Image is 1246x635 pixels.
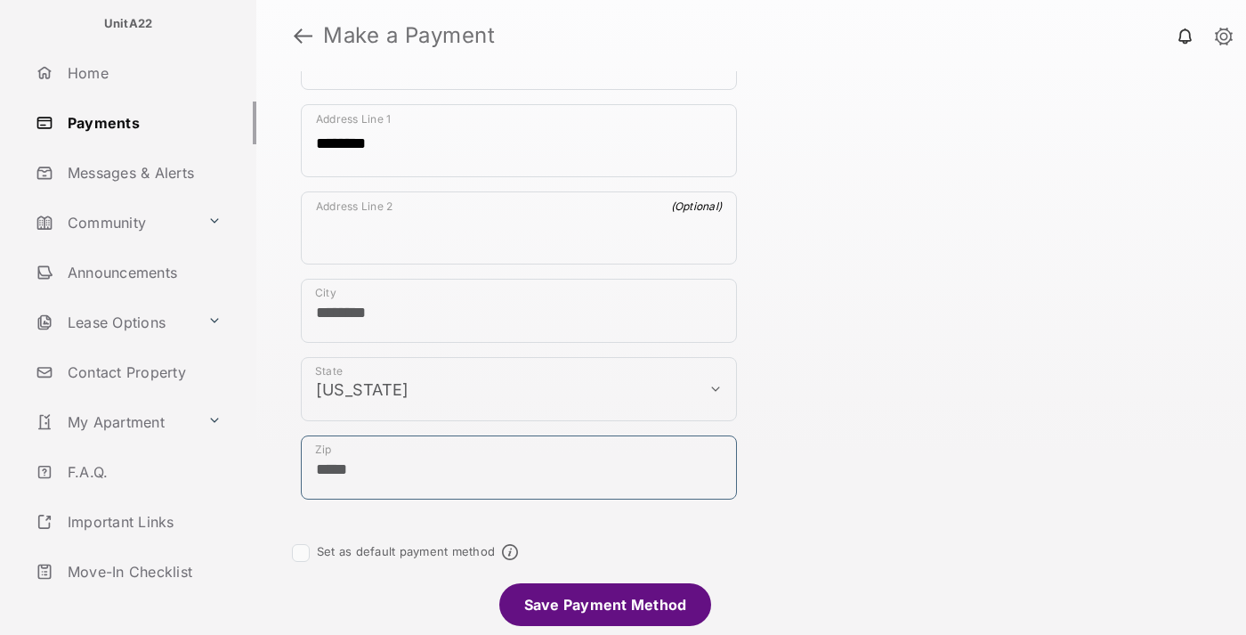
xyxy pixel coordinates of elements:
div: payment_method_screening[postal_addresses][locality] [301,279,737,343]
span: Default payment method info [502,544,518,560]
div: payment_method_screening[postal_addresses][postalCode] [301,436,737,500]
a: Messages & Alerts [28,151,256,194]
div: payment_method_screening[postal_addresses][administrativeArea] [301,357,737,421]
a: Contact Property [28,351,256,394]
a: Home [28,52,256,94]
a: Lease Options [28,301,200,344]
label: Set as default payment method [317,544,495,558]
a: Important Links [28,501,229,543]
li: Save Payment Method [499,583,712,626]
a: F.A.Q. [28,451,256,493]
div: payment_method_screening[postal_addresses][addressLine1] [301,104,737,177]
p: UnitA22 [104,15,153,33]
a: Move-In Checklist [28,550,256,593]
strong: Make a Payment [323,25,495,46]
a: Community [28,201,200,244]
a: My Apartment [28,401,200,444]
a: Announcements [28,251,256,294]
a: Payments [28,102,256,144]
div: payment_method_screening[postal_addresses][addressLine2] [301,191,737,265]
